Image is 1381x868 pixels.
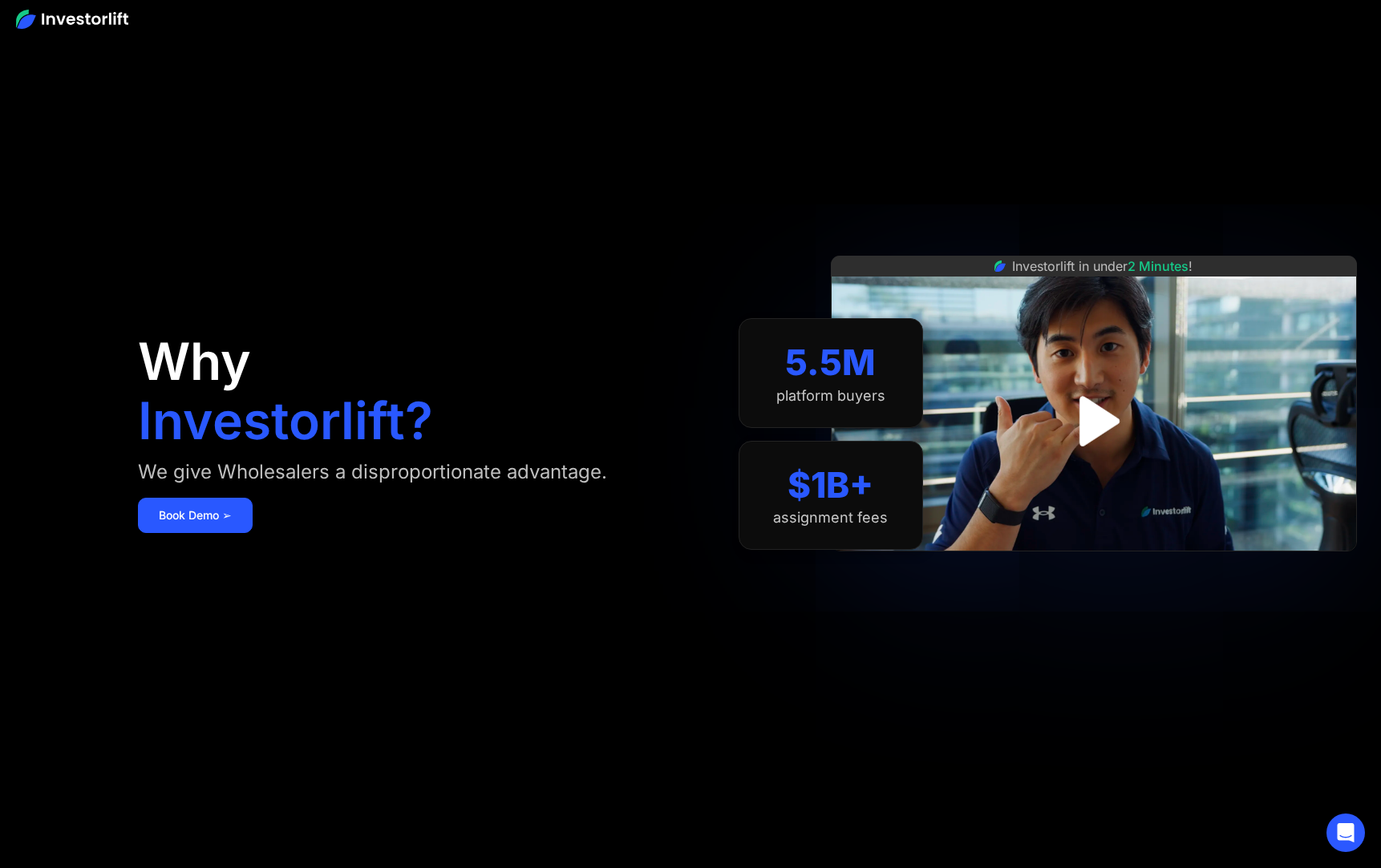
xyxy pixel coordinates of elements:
[1012,256,1193,276] div: Investorlift in under !
[138,336,251,387] h1: Why
[785,341,876,384] div: 5.5M
[138,459,607,485] div: We give Wholesalers a disproportionate advantage.
[138,395,433,446] h1: Investorlift?
[1326,813,1365,852] div: Open Intercom Messenger
[1128,258,1189,274] span: 2 Minutes
[776,387,885,405] div: platform buyers
[773,509,888,527] div: assignment fees
[1058,386,1129,457] a: open lightbox
[974,559,1214,579] iframe: Customer reviews powered by Trustpilot
[138,498,253,533] a: Book Demo ➢
[788,464,873,507] div: $1B+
